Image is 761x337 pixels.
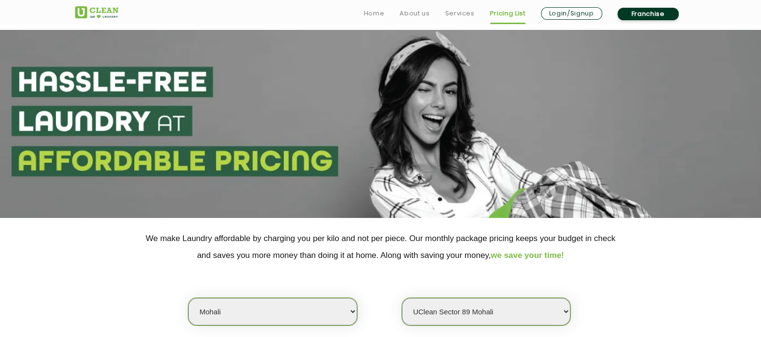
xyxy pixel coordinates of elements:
span: we save your time! [491,251,564,260]
a: Services [445,8,474,19]
a: About us [400,8,429,19]
a: Login/Signup [541,7,602,20]
a: Franchise [618,8,679,20]
img: UClean Laundry and Dry Cleaning [75,6,118,18]
p: We make Laundry affordable by charging you per kilo and not per piece. Our monthly package pricin... [75,230,686,264]
a: Pricing List [490,8,526,19]
a: Home [364,8,385,19]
